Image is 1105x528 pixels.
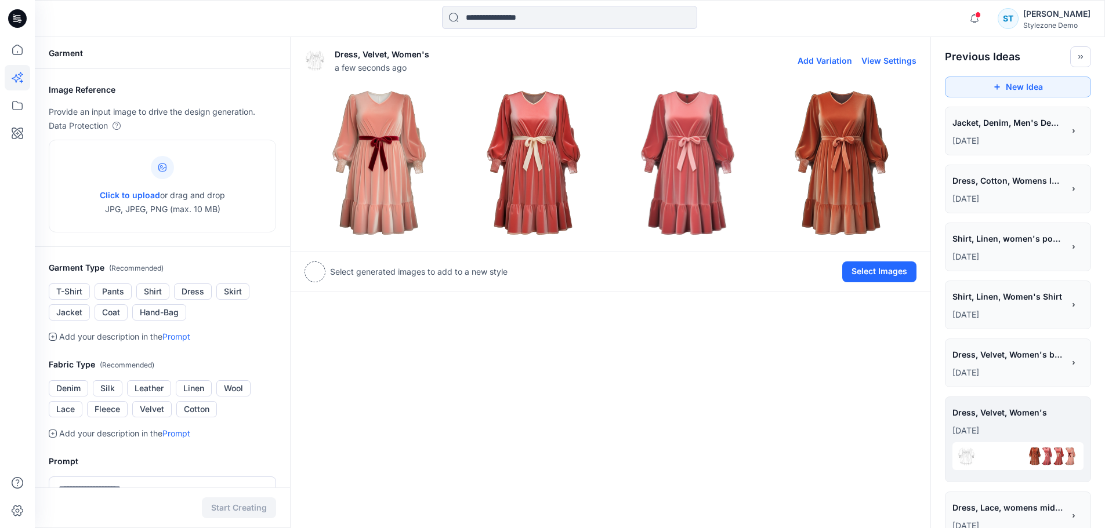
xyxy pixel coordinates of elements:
h2: Fabric Type [49,358,276,372]
h2: Prompt [49,454,276,468]
img: 2.png [1037,447,1056,465]
button: Wool [216,380,251,396]
h2: Previous Ideas [945,50,1020,64]
p: July 29, 2025 [952,192,1064,206]
span: Click to upload [100,190,160,200]
button: Jacket [49,304,90,321]
button: Velvet [132,401,172,417]
a: Prompt [162,332,190,341]
span: Dress, Velvet, Women's blue, white [952,346,1063,363]
button: View Settings [861,56,916,65]
img: 0.png [305,89,454,237]
span: ( Recommended ) [109,264,164,272]
button: Coat [95,304,128,321]
button: Silk [93,380,122,396]
p: Provide an input image to drive the design generation. [49,105,276,119]
p: Add your description in the [59,330,190,344]
button: Lace [49,401,82,417]
div: [PERSON_NAME] [1023,7,1090,21]
p: Select generated images to add to a new style [330,265,508,279]
p: July 24, 2025 [952,250,1064,264]
button: Pants [95,283,132,300]
h2: Garment Type [49,261,276,275]
button: Fleece [87,401,128,417]
span: Dress, Cotton, Womens long Flutter Dress [952,172,1063,189]
p: or drag and drop JPG, JPEG, PNG (max. 10 MB) [100,188,225,216]
img: eyJhbGciOiJIUzI1NiIsImtpZCI6IjAiLCJ0eXAiOiJKV1QifQ.eyJkYXRhIjp7InR5cGUiOiJzdG9yYWdlIiwicGF0aCI6Im... [305,50,325,71]
button: Toggle idea bar [1070,46,1091,67]
span: Dress, Velvet, Women's [952,404,1084,421]
div: ST [998,8,1019,29]
button: Denim [49,380,88,396]
button: Hand-Bag [132,304,186,321]
button: Add Variation [798,56,852,65]
span: ( Recommended ) [100,361,154,369]
img: 3.png [1026,447,1044,465]
img: 1.png [1049,447,1067,465]
button: Dress [174,283,212,300]
span: Dress, Lace, womens midi drees, blue, white, green [952,499,1063,516]
div: Stylezone Demo [1023,21,1090,30]
span: Shirt, Linen, women's poplin shirt, white [952,230,1063,247]
p: July 23, 2025 [952,424,1084,438]
button: Skirt [216,283,249,300]
img: 3.png [767,89,916,237]
button: T-Shirt [49,283,90,300]
img: eyJhbGciOiJIUzI1NiIsImtpZCI6IjAiLCJ0eXAiOiJKV1QifQ.eyJkYXRhIjp7InR5cGUiOiJzdG9yYWdlIiwicGF0aCI6Im... [957,447,976,465]
img: 0.png [1060,447,1079,465]
button: New Idea [945,77,1091,97]
p: July 23, 2025 [952,366,1064,380]
button: Linen [176,380,212,396]
p: Add your description in the [59,427,190,440]
button: Cotton [176,401,217,417]
p: Data Protection [49,119,108,133]
span: a few seconds ago [335,61,429,74]
a: Prompt [162,428,190,438]
img: 2.png [614,89,762,237]
button: Select Images [842,261,916,282]
button: Shirt [136,283,169,300]
p: July 24, 2025 [952,308,1064,322]
h2: Image Reference [49,83,276,97]
p: Dress, Velvet, Women's [335,48,429,61]
span: Jacket, Denim, Men's Denim Jacket [952,114,1063,131]
button: Leather [127,380,171,396]
img: 1.png [459,89,608,237]
p: July 31, 2025 [952,134,1064,148]
span: Shirt, Linen, Women's Shirt [952,288,1063,305]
